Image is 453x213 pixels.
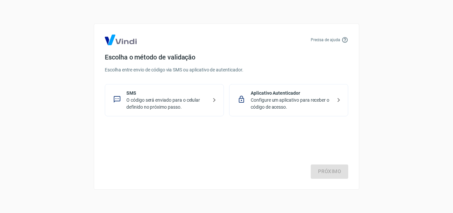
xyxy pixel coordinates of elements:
[126,90,208,97] p: SMS
[105,35,137,45] img: Logo Vind
[251,90,332,97] p: Aplicativo Autenticador
[229,84,348,116] div: Aplicativo AutenticadorConfigure um aplicativo para receber o código de acesso.
[105,66,348,73] p: Escolha entre envio de código via SMS ou aplicativo de autenticador.
[251,97,332,111] p: Configure um aplicativo para receber o código de acesso.
[105,84,224,116] div: SMSO código será enviado para o celular definido no próximo passo.
[105,53,348,61] h4: Escolha o método de validação
[126,97,208,111] p: O código será enviado para o celular definido no próximo passo.
[311,37,340,43] p: Precisa de ajuda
